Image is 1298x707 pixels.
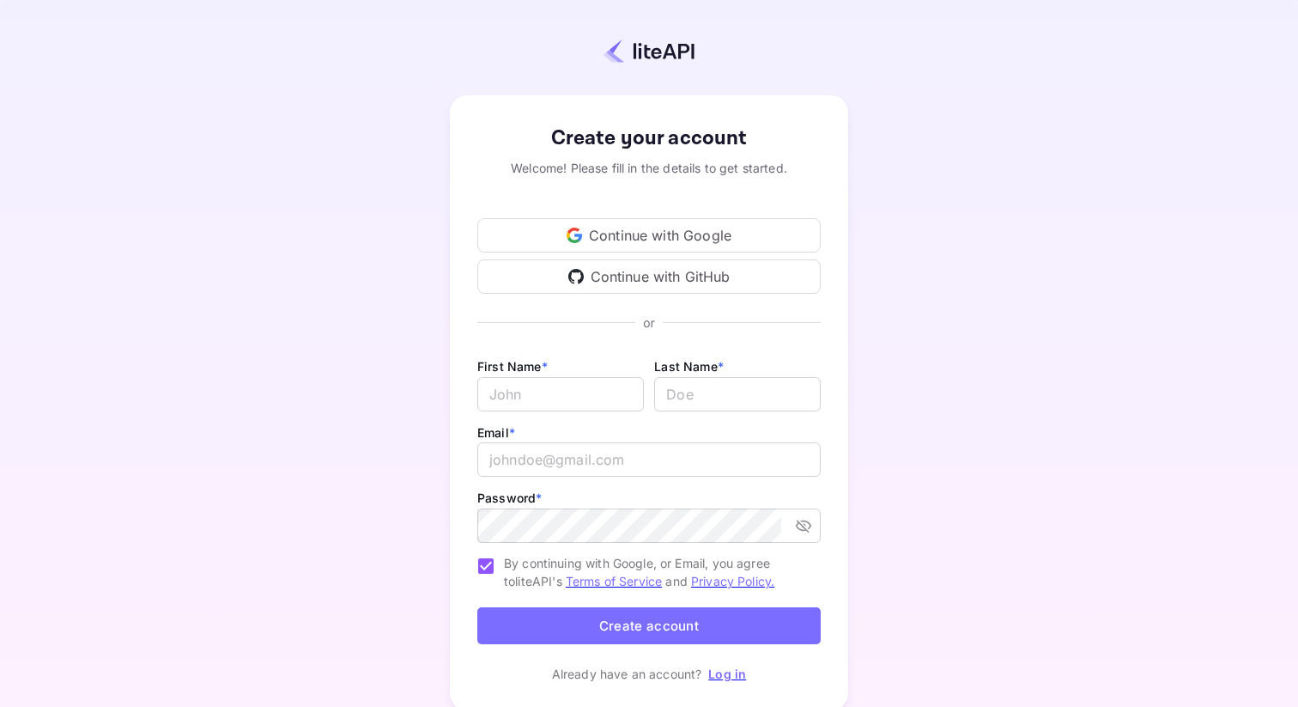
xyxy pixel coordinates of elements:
div: Welcome! Please fill in the details to get started. [477,159,821,177]
a: Privacy Policy. [691,574,774,588]
div: Continue with Google [477,218,821,253]
button: toggle password visibility [788,510,819,541]
input: johndoe@gmail.com [477,442,821,477]
div: Create your account [477,123,821,154]
input: Doe [654,377,821,411]
div: Continue with GitHub [477,259,821,294]
a: Terms of Service [566,574,662,588]
a: Log in [708,667,746,681]
input: John [477,377,644,411]
img: liteapi [604,39,694,64]
button: Create account [477,607,821,644]
p: Already have an account? [552,665,702,683]
label: First Name [477,359,548,374]
label: Last Name [654,359,724,374]
label: Password [477,491,542,505]
label: Email [477,425,515,440]
span: By continuing with Google, or Email, you agree to liteAPI's and [504,554,807,590]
